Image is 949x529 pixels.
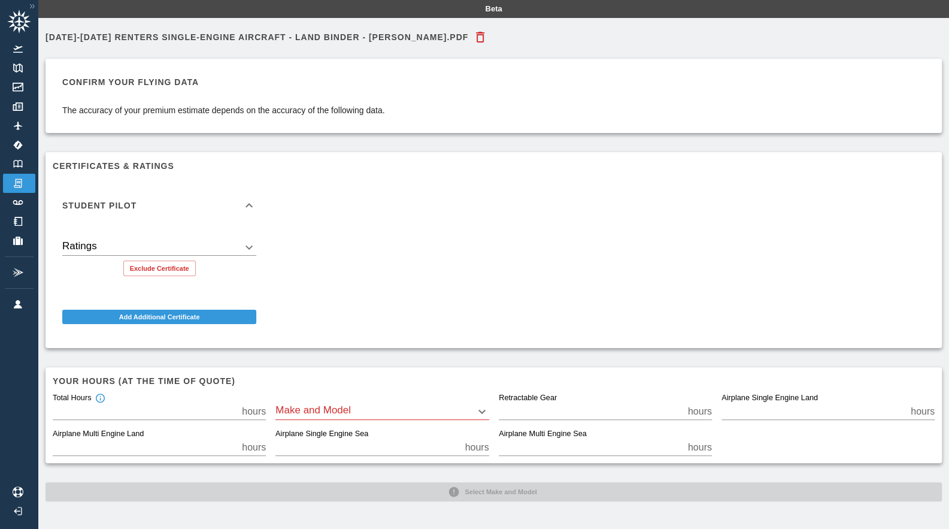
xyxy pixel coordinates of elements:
[46,33,468,41] h6: [DATE]-[DATE] Renters Single-Engine Aircraft - Land Binder - [PERSON_NAME].pdf
[465,440,489,455] p: hours
[275,429,368,440] label: Airplane Single Engine Sea
[242,440,266,455] p: hours
[721,393,818,404] label: Airplane Single Engine Land
[911,404,935,419] p: hours
[53,393,105,404] div: Total Hours
[62,201,137,210] h6: Student Pilot
[123,261,196,276] button: Exclude Certificate
[95,393,105,404] svg: Total hours in fixed-wing aircraft
[688,440,712,455] p: hours
[53,159,935,173] h6: Certificates & Ratings
[688,404,712,419] p: hours
[62,104,385,116] p: The accuracy of your premium estimate depends on the accuracy of the following data.
[499,429,587,440] label: Airplane Multi Engine Sea
[62,310,256,324] button: Add Additional Certificate
[499,393,557,404] label: Retractable Gear
[62,75,385,89] h6: Confirm your flying data
[53,225,266,286] div: Student Pilot
[53,374,935,388] h6: Your hours (at the time of quote)
[242,404,266,419] p: hours
[53,429,144,440] label: Airplane Multi Engine Land
[53,186,266,225] div: Student Pilot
